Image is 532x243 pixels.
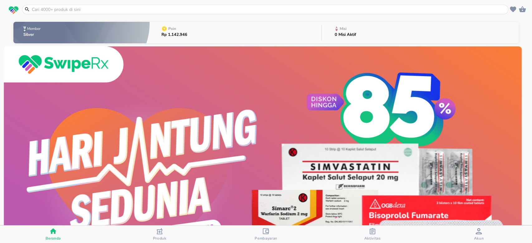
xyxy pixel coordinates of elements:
[426,226,532,243] button: Akun
[213,226,319,243] button: Pembayaran
[150,20,321,45] button: PoinRp 1.142.946
[23,33,42,37] p: Silver
[322,20,519,45] button: Misi0 Misi Aktif
[13,20,150,45] button: MemberSilver
[31,6,507,13] input: Cari 4000+ produk di sini
[168,27,176,31] p: Poin
[255,236,277,241] span: Pembayaran
[9,6,18,14] img: logo_swiperx_s.bd005f3b.svg
[364,236,381,241] span: Aktivitas
[106,226,213,243] button: Produk
[335,33,356,37] p: 0 Misi Aktif
[474,236,484,241] span: Akun
[340,27,347,31] p: Misi
[319,226,425,243] button: Aktivitas
[27,27,41,31] p: Member
[161,33,187,37] p: Rp 1.142.946
[46,236,61,241] span: Beranda
[153,236,166,241] span: Produk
